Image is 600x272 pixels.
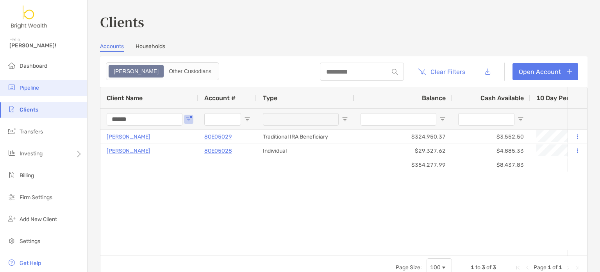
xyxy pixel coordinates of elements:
[107,113,182,126] input: Client Name Filter Input
[354,158,452,172] div: $354,277.99
[20,150,43,157] span: Investing
[20,216,57,223] span: Add New Client
[204,146,232,156] a: 8OE05028
[109,66,163,77] div: Zoe
[204,132,232,142] a: 8OE05029
[186,116,192,122] button: Open Filter Menu
[565,265,571,271] div: Next Page
[515,265,521,271] div: First Page
[7,258,16,267] img: get-help icon
[204,113,241,126] input: Account # Filter Input
[430,264,441,271] div: 100
[20,106,38,113] span: Clients
[7,61,16,70] img: dashboard icon
[342,116,348,122] button: Open Filter Menu
[20,63,47,69] span: Dashboard
[452,158,530,172] div: $8,437.83
[257,144,354,158] div: Individual
[7,126,16,136] img: transfers icon
[20,238,40,245] span: Settings
[7,104,16,114] img: clients icon
[263,94,277,102] span: Type
[136,43,165,52] a: Households
[458,113,514,126] input: Cash Available Filter Input
[361,113,436,126] input: Balance Filter Input
[7,148,16,158] img: investing icon
[7,236,16,245] img: settings icon
[524,265,530,271] div: Previous Page
[486,264,491,271] span: of
[482,264,485,271] span: 3
[575,265,581,271] div: Last Page
[106,62,219,80] div: segmented control
[7,170,16,180] img: billing icon
[7,192,16,202] img: firm-settings icon
[257,130,354,144] div: Traditional IRA Beneficiary
[552,264,557,271] span: of
[439,116,446,122] button: Open Filter Menu
[20,194,52,201] span: Firm Settings
[480,94,524,102] span: Cash Available
[100,43,124,52] a: Accounts
[452,144,530,158] div: $4,885.33
[204,94,236,102] span: Account #
[7,83,16,92] img: pipeline icon
[7,214,16,223] img: add_new_client icon
[244,116,250,122] button: Open Filter Menu
[396,264,422,271] div: Page Size:
[452,130,530,144] div: $3,552.50
[100,13,587,31] h3: Clients
[548,264,551,271] span: 1
[512,63,578,80] a: Open Account
[392,69,398,75] img: input icon
[559,264,562,271] span: 1
[20,128,43,135] span: Transfers
[20,172,34,179] span: Billing
[107,132,150,142] a: [PERSON_NAME]
[9,42,82,49] span: [PERSON_NAME]!
[534,264,546,271] span: Page
[107,94,143,102] span: Client Name
[20,85,39,91] span: Pipeline
[164,66,216,77] div: Other Custodians
[422,94,446,102] span: Balance
[475,264,480,271] span: to
[107,146,150,156] a: [PERSON_NAME]
[412,63,471,80] button: Clear Filters
[9,3,49,31] img: Zoe Logo
[354,130,452,144] div: $324,950.37
[493,264,496,271] span: 3
[471,264,474,271] span: 1
[354,144,452,158] div: $29,327.62
[20,260,41,267] span: Get Help
[518,116,524,122] button: Open Filter Menu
